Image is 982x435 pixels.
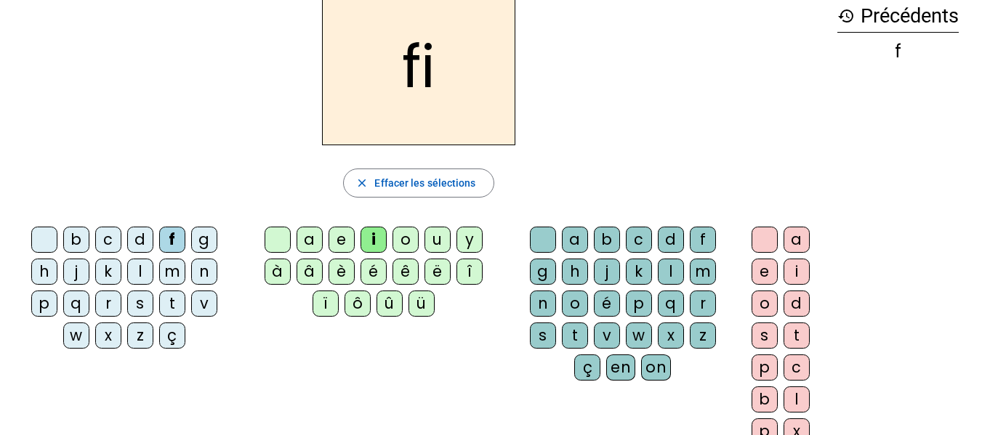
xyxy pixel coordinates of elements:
[690,290,716,317] div: r
[361,259,387,285] div: é
[63,290,89,317] div: q
[329,227,355,253] div: e
[562,322,588,349] div: t
[409,290,435,317] div: ü
[752,259,778,285] div: e
[690,259,716,285] div: m
[837,7,855,25] mat-icon: history
[784,227,810,253] div: a
[606,354,635,381] div: en
[159,290,185,317] div: t
[377,290,403,317] div: û
[562,290,588,317] div: o
[345,290,371,317] div: ô
[690,227,716,253] div: f
[313,290,339,317] div: ï
[562,259,588,285] div: h
[658,227,684,253] div: d
[784,259,810,285] div: i
[594,259,620,285] div: j
[530,290,556,317] div: n
[191,259,217,285] div: n
[626,322,652,349] div: w
[752,354,778,381] div: p
[127,259,153,285] div: l
[95,322,121,349] div: x
[690,322,716,349] div: z
[329,259,355,285] div: è
[594,322,620,349] div: v
[626,290,652,317] div: p
[297,227,323,253] div: a
[95,290,121,317] div: r
[127,290,153,317] div: s
[456,259,483,285] div: î
[63,227,89,253] div: b
[31,259,57,285] div: h
[784,290,810,317] div: d
[343,168,494,198] button: Effacer les sélections
[127,227,153,253] div: d
[63,259,89,285] div: j
[574,354,600,381] div: ç
[784,354,810,381] div: c
[658,322,684,349] div: x
[159,259,185,285] div: m
[355,176,369,190] mat-icon: close
[297,259,323,285] div: â
[95,227,121,253] div: c
[784,386,810,412] div: l
[626,227,652,253] div: c
[641,354,671,381] div: on
[159,322,185,349] div: ç
[837,43,959,60] div: f
[361,227,387,253] div: i
[393,227,419,253] div: o
[562,227,588,253] div: a
[265,259,291,285] div: à
[752,322,778,349] div: s
[658,259,684,285] div: l
[424,227,451,253] div: u
[191,227,217,253] div: g
[393,259,419,285] div: ê
[784,322,810,349] div: t
[530,322,556,349] div: s
[31,290,57,317] div: p
[63,322,89,349] div: w
[594,227,620,253] div: b
[424,259,451,285] div: ë
[374,174,475,192] span: Effacer les sélections
[626,259,652,285] div: k
[456,227,483,253] div: y
[127,322,153,349] div: z
[191,290,217,317] div: v
[658,290,684,317] div: q
[752,290,778,317] div: o
[752,386,778,412] div: b
[95,259,121,285] div: k
[159,227,185,253] div: f
[530,259,556,285] div: g
[594,290,620,317] div: é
